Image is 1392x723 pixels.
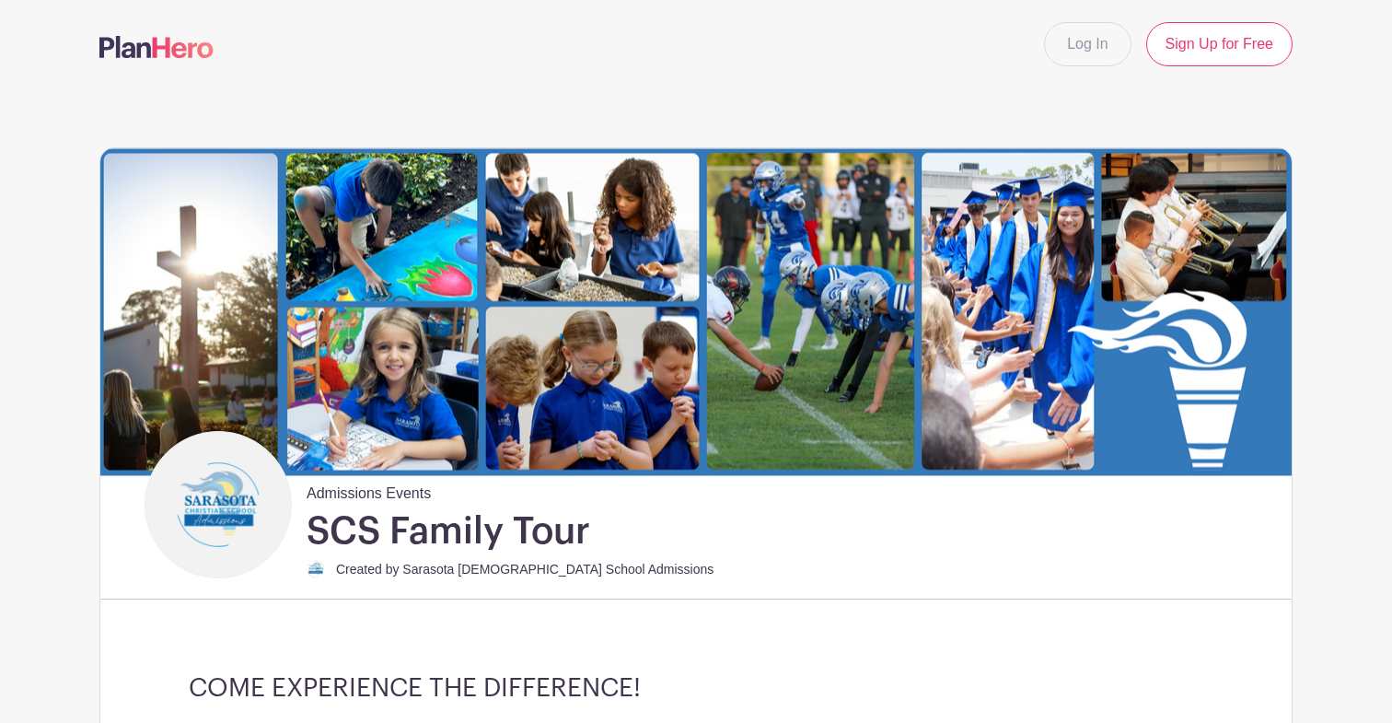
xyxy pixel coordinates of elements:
a: Log In [1044,22,1131,66]
img: logo-507f7623f17ff9eddc593b1ce0a138ce2505c220e1c5a4e2b4648c50719b7d32.svg [99,36,214,58]
a: Sign Up for Free [1146,22,1293,66]
img: Admisions%20Logo.png [307,560,325,578]
small: Created by Sarasota [DEMOGRAPHIC_DATA] School Admissions [336,562,713,577]
h3: COME EXPERIENCE THE DIFFERENCE! [189,673,1203,705]
img: event_banner_9558.png [100,148,1292,475]
img: Admissions%20Logo%20%20(2).png [149,436,287,574]
span: Admissions Events [307,475,431,505]
h1: SCS Family Tour [307,508,590,554]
